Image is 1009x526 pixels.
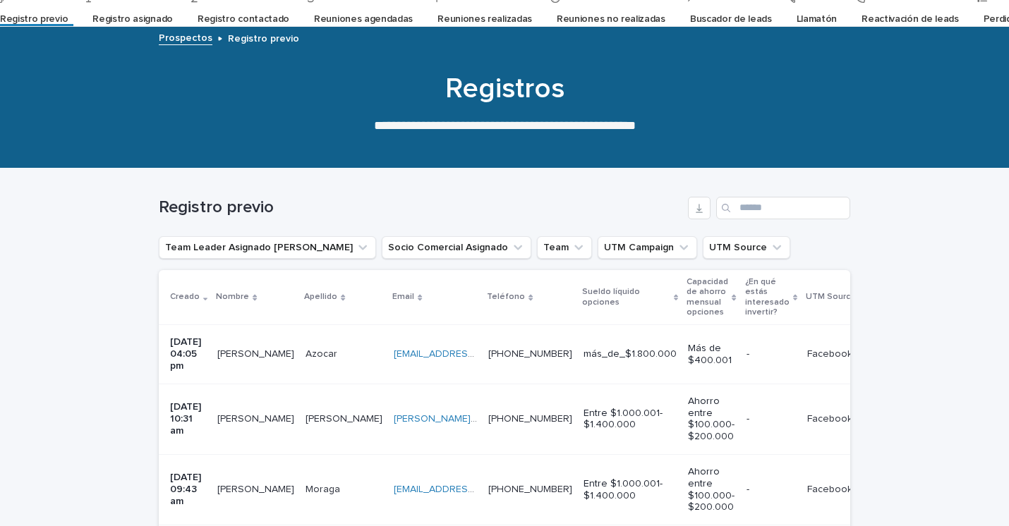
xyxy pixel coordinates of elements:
p: Sueldo líquido opciones [582,284,670,310]
p: [PERSON_NAME] [306,410,385,425]
p: - [747,484,796,496]
a: Reuniones realizadas [437,3,532,36]
h1: Registro previo [159,197,682,218]
p: Apellido [304,289,337,305]
a: [PHONE_NUMBER] [488,414,572,424]
a: [PERSON_NAME][EMAIL_ADDRESS][DOMAIN_NAME] [394,414,630,424]
a: Reuniones no realizadas [557,3,665,36]
a: Reuniones agendadas [314,3,413,36]
p: [PERSON_NAME] [217,410,297,425]
a: Registro asignado [92,3,173,36]
p: [DATE] 04:05 pm [170,336,206,372]
p: - [747,348,796,360]
p: más_de_$1.800.000 [584,348,677,360]
p: Azocar [306,345,340,360]
p: Facebook [807,410,855,425]
p: Ahorro entre $100.000- $200.000 [688,466,735,513]
p: Registro previo [228,30,299,45]
p: Moraga [306,481,343,496]
a: Buscador de leads [690,3,772,36]
p: Capacidad de ahorro mensual opciones [687,274,728,321]
p: [DATE] 09:43 am [170,472,206,507]
p: [DATE] 10:31 am [170,401,206,436]
a: [EMAIL_ADDRESS][DOMAIN_NAME] [394,484,553,494]
p: UTM Source [806,289,856,305]
p: Ahorro entre $100.000- $200.000 [688,396,735,443]
a: Prospectos [159,29,212,45]
h1: Registros [159,72,850,106]
p: - [747,413,796,425]
p: Email [392,289,414,305]
p: Facebook [807,481,855,496]
p: Facebook [807,345,855,360]
p: ¿En qué estás interesado invertir? [745,274,790,321]
button: Team [537,236,592,259]
a: Registro contactado [198,3,289,36]
p: Nombre [216,289,249,305]
button: UTM Campaign [598,236,697,259]
button: UTM Source [703,236,790,259]
a: Reactivación de leads [862,3,959,36]
p: Teléfono [487,289,525,305]
a: [EMAIL_ADDRESS][PERSON_NAME][DOMAIN_NAME] [394,349,630,359]
p: [PERSON_NAME] [217,481,297,496]
a: [PHONE_NUMBER] [488,484,572,494]
p: Entre $1.000.001- $1.400.000 [584,478,677,502]
p: Creado [170,289,200,305]
input: Search [716,197,850,219]
a: [PHONE_NUMBER] [488,349,572,359]
a: Llamatón [797,3,838,36]
p: Más de $400.001 [688,343,735,367]
button: Team Leader Asignado LLamados [159,236,376,259]
button: Socio Comercial Asignado [382,236,531,259]
p: Entre $1.000.001- $1.400.000 [584,408,677,432]
p: [PERSON_NAME] [217,345,297,360]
